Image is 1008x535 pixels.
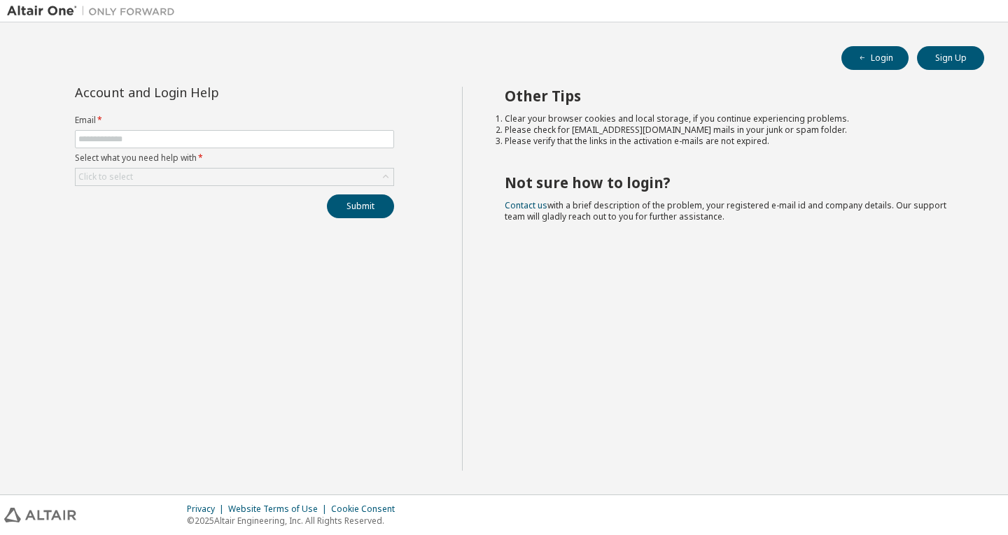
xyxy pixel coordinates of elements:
[841,46,909,70] button: Login
[228,504,331,515] div: Website Terms of Use
[327,194,394,218] button: Submit
[78,171,133,183] div: Click to select
[4,508,76,522] img: altair_logo.svg
[331,504,403,515] div: Cookie Consent
[76,169,393,185] div: Click to select
[187,504,228,515] div: Privacy
[505,199,946,222] span: with a brief description of the problem, your registered e-mail id and company details. Our suppo...
[75,115,394,126] label: Email
[917,46,984,70] button: Sign Up
[75,152,394,164] label: Select what you need help with
[505,173,960,192] h2: Not sure how to login?
[505,87,960,105] h2: Other Tips
[505,124,960,136] li: Please check for [EMAIL_ADDRESS][DOMAIN_NAME] mails in your junk or spam folder.
[75,87,330,98] div: Account and Login Help
[505,199,547,211] a: Contact us
[505,136,960,147] li: Please verify that the links in the activation e-mails are not expired.
[187,515,403,527] p: © 2025 Altair Engineering, Inc. All Rights Reserved.
[7,4,182,18] img: Altair One
[505,113,960,124] li: Clear your browser cookies and local storage, if you continue experiencing problems.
